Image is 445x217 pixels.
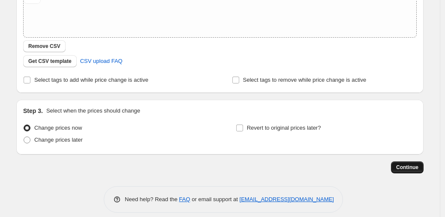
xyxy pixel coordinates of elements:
[28,43,60,50] span: Remove CSV
[391,161,424,173] button: Continue
[75,54,128,68] a: CSV upload FAQ
[396,164,418,171] span: Continue
[247,125,321,131] span: Revert to original prices later?
[179,196,190,202] a: FAQ
[34,137,83,143] span: Change prices later
[190,196,240,202] span: or email support at
[34,125,82,131] span: Change prices now
[125,196,179,202] span: Need help? Read the
[243,77,367,83] span: Select tags to remove while price change is active
[23,40,66,52] button: Remove CSV
[80,57,123,65] span: CSV upload FAQ
[23,55,77,67] button: Get CSV template
[240,196,334,202] a: [EMAIL_ADDRESS][DOMAIN_NAME]
[46,107,140,115] p: Select when the prices should change
[28,58,72,65] span: Get CSV template
[23,107,43,115] h2: Step 3.
[34,77,148,83] span: Select tags to add while price change is active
